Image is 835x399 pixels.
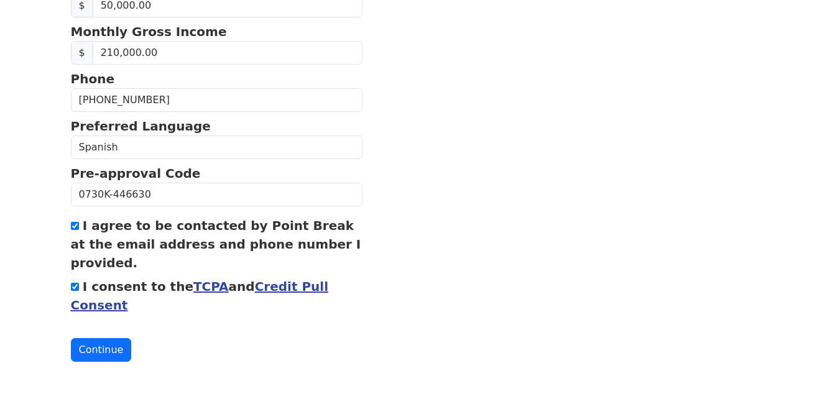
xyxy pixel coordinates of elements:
strong: Phone [71,71,114,86]
strong: Preferred Language [71,119,211,134]
label: I agree to be contacted by Point Break at the email address and phone number I provided. [71,218,361,270]
strong: Pre-approval Code [71,166,201,181]
input: Monthly Gross Income [93,41,363,65]
input: Pre-approval Code [71,183,363,206]
input: Phone [71,88,363,112]
button: Continue [71,338,132,362]
p: Monthly Gross Income [71,22,363,41]
span: $ [71,41,93,65]
a: TCPA [193,279,229,294]
label: I consent to the and [71,279,329,313]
